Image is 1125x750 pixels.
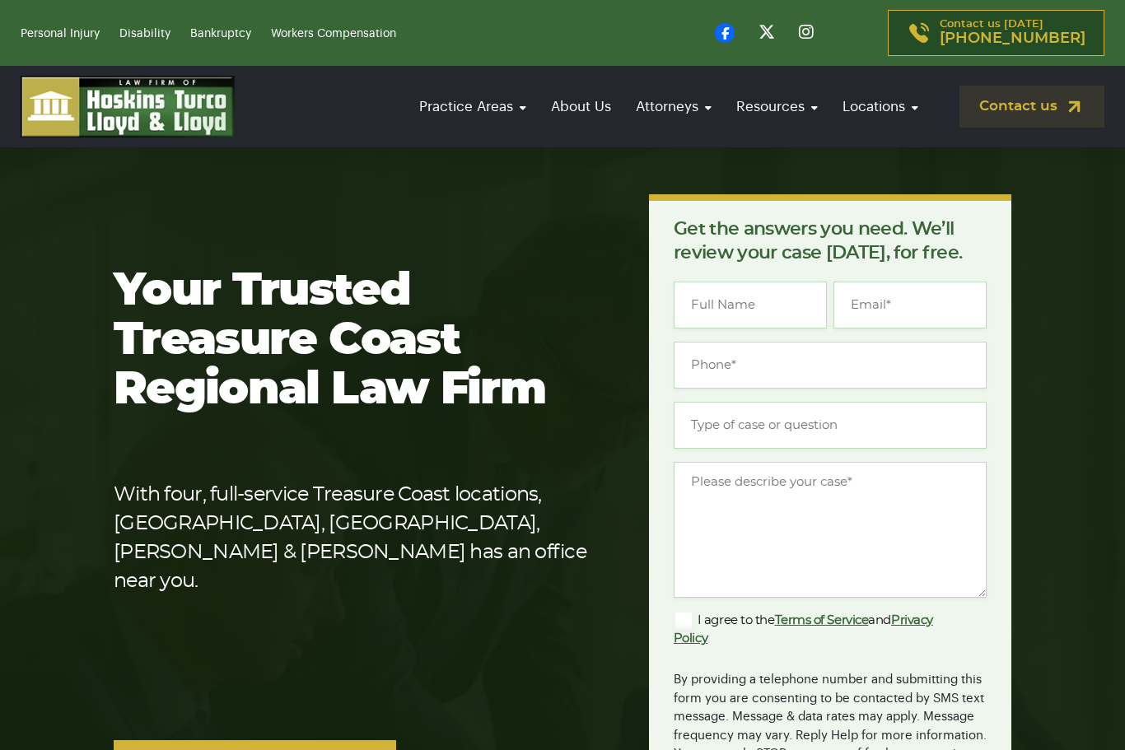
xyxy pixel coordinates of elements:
[190,28,251,40] a: Bankruptcy
[543,83,619,130] a: About Us
[940,19,1085,47] p: Contact us [DATE]
[628,83,720,130] a: Attorneys
[411,83,534,130] a: Practice Areas
[959,86,1104,128] a: Contact us
[114,267,596,415] h1: Your Trusted Treasure Coast Regional Law Firm
[940,30,1085,47] span: [PHONE_NUMBER]
[674,611,960,647] label: I agree to the and
[114,481,596,596] p: With four, full-service Treasure Coast locations, [GEOGRAPHIC_DATA], [GEOGRAPHIC_DATA], [PERSON_N...
[728,83,826,130] a: Resources
[21,76,235,137] img: logo
[21,28,100,40] a: Personal Injury
[833,282,987,328] input: Email*
[674,614,933,645] a: Privacy Policy
[775,614,869,627] a: Terms of Service
[674,342,987,389] input: Phone*
[271,28,396,40] a: Workers Compensation
[674,282,827,328] input: Full Name
[888,10,1104,56] a: Contact us [DATE][PHONE_NUMBER]
[834,83,927,130] a: Locations
[119,28,170,40] a: Disability
[674,217,987,265] p: Get the answers you need. We’ll review your case [DATE], for free.
[674,402,987,449] input: Type of case or question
